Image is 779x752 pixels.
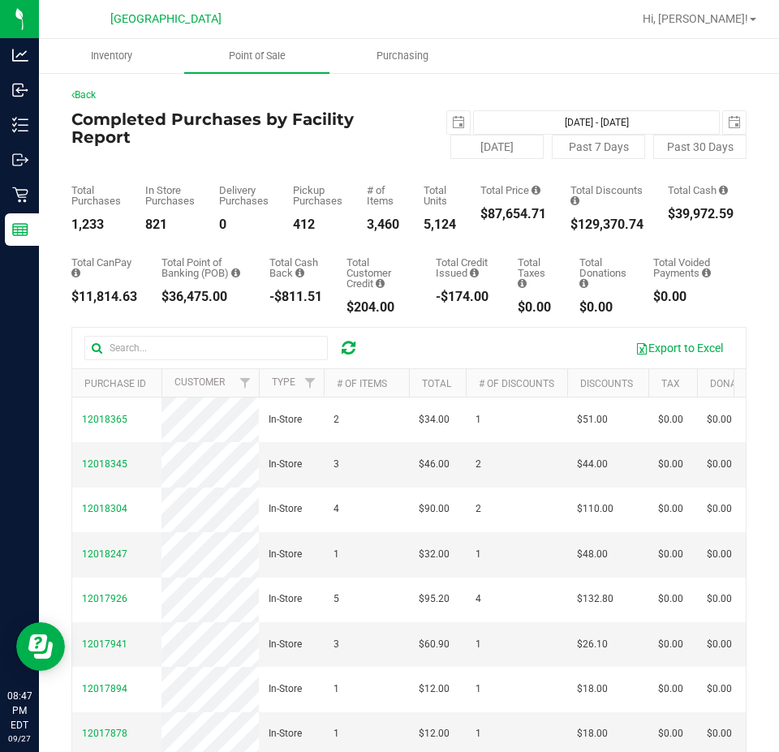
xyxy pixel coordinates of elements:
[84,336,328,360] input: Search...
[470,268,479,278] i: Sum of all account credit issued for all refunds from returned purchases in the date range.
[707,637,732,652] span: $0.00
[658,591,683,607] span: $0.00
[82,458,127,470] span: 12018345
[346,301,411,314] div: $204.00
[145,218,195,231] div: 821
[658,726,683,741] span: $0.00
[707,547,732,562] span: $0.00
[269,412,302,428] span: In-Store
[12,152,28,168] inline-svg: Outbound
[658,457,683,472] span: $0.00
[7,733,32,745] p: 09/27
[436,290,493,303] div: -$174.00
[710,378,758,389] a: Donation
[518,257,556,289] div: Total Taxes
[184,39,329,73] a: Point of Sale
[82,638,127,650] span: 12017941
[480,185,546,196] div: Total Price
[476,726,481,741] span: 1
[424,185,456,206] div: Total Units
[476,637,481,652] span: 1
[293,185,342,206] div: Pickup Purchases
[424,218,456,231] div: 5,124
[419,591,450,607] span: $95.20
[7,689,32,733] p: 08:47 PM EDT
[161,257,245,278] div: Total Point of Banking (POB)
[476,412,481,428] span: 1
[668,208,734,221] div: $39,972.59
[518,278,527,289] i: Sum of the total taxes for all purchases in the date range.
[653,257,722,278] div: Total Voided Payments
[231,268,240,278] i: Sum of the successful, non-voided point-of-banking payment transactions, both via payment termina...
[219,218,269,231] div: 0
[419,726,450,741] span: $12.00
[12,82,28,98] inline-svg: Inbound
[447,111,470,134] span: select
[82,414,127,425] span: 12018365
[334,501,339,517] span: 4
[577,637,608,652] span: $26.10
[577,591,613,607] span: $132.80
[269,290,322,303] div: -$811.51
[707,726,732,741] span: $0.00
[334,457,339,472] span: 3
[82,728,127,739] span: 12017878
[69,49,154,63] span: Inventory
[579,278,588,289] i: Sum of all round-up-to-next-dollar total price adjustments for all purchases in the date range.
[82,683,127,694] span: 12017894
[232,369,259,397] a: Filter
[269,257,322,278] div: Total Cash Back
[82,593,127,604] span: 12017926
[71,218,121,231] div: 1,233
[707,412,732,428] span: $0.00
[346,257,411,289] div: Total Customer Credit
[643,12,748,25] span: Hi, [PERSON_NAME]!
[653,290,722,303] div: $0.00
[668,185,734,196] div: Total Cash
[552,135,645,159] button: Past 7 Days
[12,187,28,203] inline-svg: Retail
[297,369,324,397] a: Filter
[145,185,195,206] div: In Store Purchases
[295,268,304,278] i: Sum of the cash-back amounts from rounded-up electronic payments for all purchases in the date ra...
[376,278,385,289] i: Sum of the successful, non-voided payments using account credit for all purchases in the date range.
[476,681,481,697] span: 1
[12,221,28,238] inline-svg: Reports
[658,637,683,652] span: $0.00
[476,457,481,472] span: 2
[570,185,643,206] div: Total Discounts
[579,257,629,289] div: Total Donations
[570,196,579,206] i: Sum of the discount values applied to the all purchases in the date range.
[71,257,137,278] div: Total CanPay
[16,622,65,671] iframe: Resource center
[707,681,732,697] span: $0.00
[707,501,732,517] span: $0.00
[707,591,732,607] span: $0.00
[419,547,450,562] span: $32.00
[71,110,409,146] h4: Completed Purchases by Facility Report
[661,378,680,389] a: Tax
[579,301,629,314] div: $0.00
[723,111,746,134] span: select
[334,591,339,607] span: 5
[577,412,608,428] span: $51.00
[625,334,734,362] button: Export to Excel
[658,412,683,428] span: $0.00
[518,301,556,314] div: $0.00
[367,185,399,206] div: # of Items
[476,591,481,607] span: 4
[419,681,450,697] span: $12.00
[269,637,302,652] span: In-Store
[480,208,546,221] div: $87,654.71
[355,49,450,63] span: Purchasing
[419,412,450,428] span: $34.00
[71,89,96,101] a: Back
[269,681,302,697] span: In-Store
[476,501,481,517] span: 2
[84,378,146,389] a: Purchase ID
[12,47,28,63] inline-svg: Analytics
[174,376,225,388] a: Customer
[334,726,339,741] span: 1
[272,376,295,388] a: Type
[658,547,683,562] span: $0.00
